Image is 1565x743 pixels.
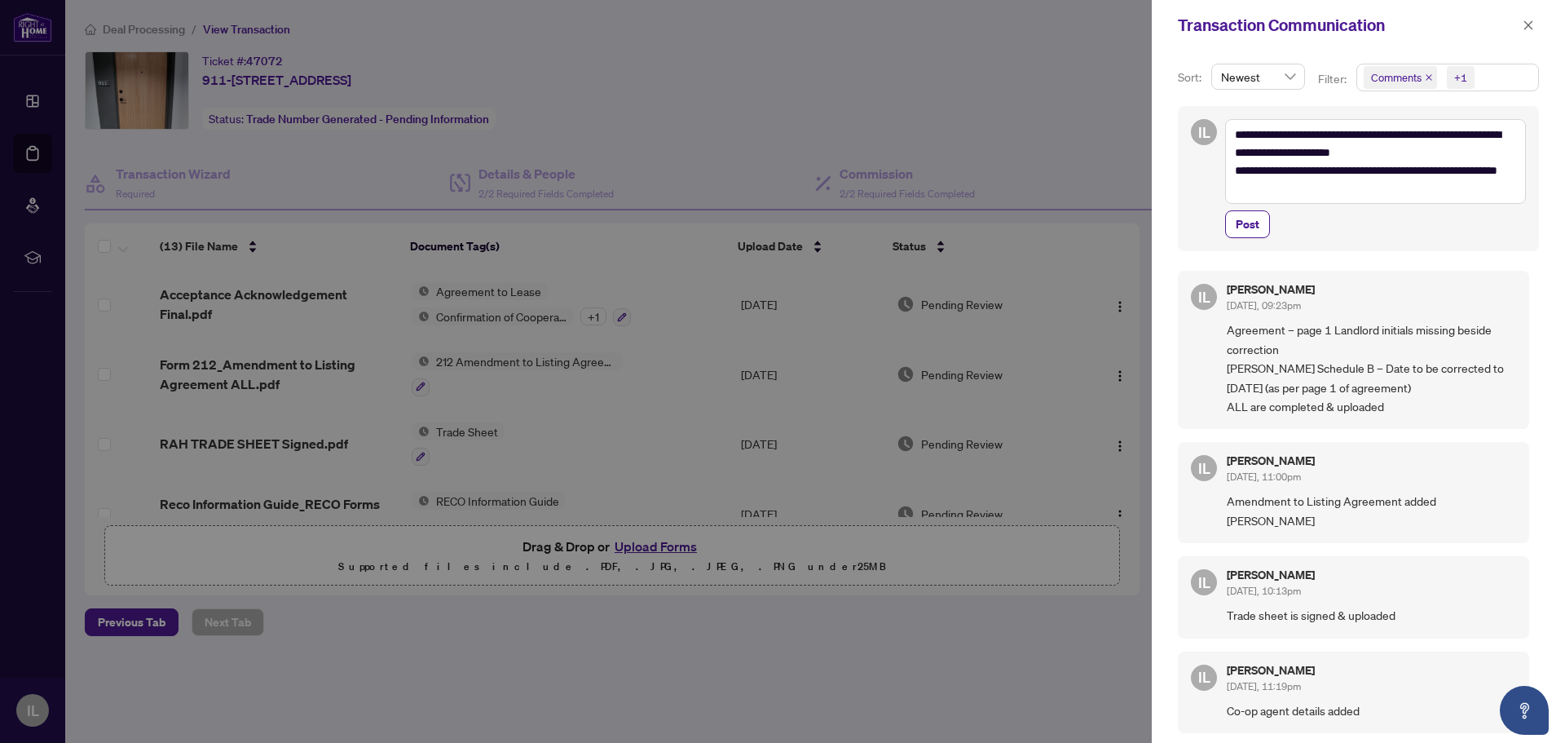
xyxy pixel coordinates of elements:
[1500,686,1549,735] button: Open asap
[1364,66,1437,89] span: Comments
[1425,73,1433,82] span: close
[1227,569,1315,581] h5: [PERSON_NAME]
[1198,457,1210,480] span: IL
[1198,666,1210,688] span: IL
[1227,492,1516,530] span: Amendment to Listing Agreement added [PERSON_NAME]
[1227,606,1516,625] span: Trade sheet is signed & uploaded
[1371,69,1422,86] span: Comments
[1227,455,1315,467] h5: [PERSON_NAME]
[1225,210,1270,238] button: Post
[1227,321,1516,416] span: Agreement – page 1 Landlord initials missing beside correction [PERSON_NAME] Schedule B – Date to...
[1198,285,1210,308] span: IL
[1198,571,1210,594] span: IL
[1227,585,1301,597] span: [DATE], 10:13pm
[1227,284,1315,295] h5: [PERSON_NAME]
[1178,13,1518,38] div: Transaction Communication
[1198,121,1210,144] span: IL
[1318,70,1349,88] p: Filter:
[1227,299,1301,312] span: [DATE], 09:23pm
[1178,69,1205,86] p: Sort:
[1221,64,1295,89] span: Newest
[1227,701,1516,720] span: Co-op agent details added
[1227,665,1315,676] h5: [PERSON_NAME]
[1236,211,1259,237] span: Post
[1227,471,1301,483] span: [DATE], 11:00pm
[1523,20,1534,31] span: close
[1454,69,1467,86] div: +1
[1227,680,1301,692] span: [DATE], 11:19pm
